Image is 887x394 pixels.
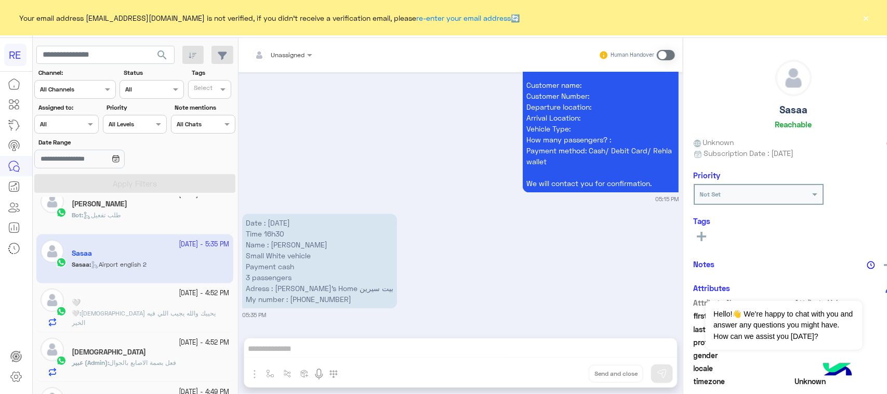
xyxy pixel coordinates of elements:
label: Date Range [38,138,166,147]
span: Your email address [EMAIL_ADDRESS][DOMAIN_NAME] is not verified, if you didn't receive a verifica... [20,12,520,23]
p: 13/10/2025, 5:15 PM [523,10,679,192]
span: الله يحييك والله يجيب اللي فيه الخير [72,309,216,326]
small: 05:15 PM [655,195,679,203]
small: 05:35 PM [242,311,266,319]
b: Not Set [700,190,721,198]
b: : [72,309,81,317]
img: defaultAdmin.png [41,338,64,361]
img: defaultAdmin.png [776,60,811,96]
small: Human Handover [611,51,655,59]
div: Select [192,83,213,95]
img: defaultAdmin.png [41,190,64,213]
small: [DATE] - 4:52 PM [179,338,229,348]
span: profile_pic [694,337,793,348]
h6: Priority [694,170,721,180]
small: [DATE] - 4:52 PM [179,288,229,298]
label: Assigned to: [38,103,98,112]
label: Channel: [38,68,115,77]
label: Note mentions [175,103,234,112]
label: Priority [107,103,166,112]
img: notes [867,261,875,269]
b: : [72,359,109,366]
span: first_name [694,310,793,321]
h6: Reachable [775,120,812,129]
span: timezone [694,376,793,387]
div: RE [4,44,27,66]
span: gender [694,350,793,361]
b: : [72,211,83,219]
span: فعل بصمة الاصابع بالجوال [109,359,176,366]
h5: ابو احمد [72,200,127,208]
img: WhatsApp [56,356,67,366]
span: last_name [694,324,793,335]
img: hulul-logo.png [819,352,856,389]
span: Subscription Date : [DATE] [704,148,793,159]
span: Unassigned [271,51,305,59]
button: search [150,46,175,68]
span: طلب تفعيل [83,211,121,219]
p: 13/10/2025, 5:35 PM [242,214,397,308]
span: Unknown [694,137,734,148]
img: WhatsApp [56,207,67,218]
label: Status [124,68,183,77]
button: Apply Filters [34,174,235,193]
h6: Notes [694,259,715,269]
span: Bot [72,211,82,219]
a: re-enter your email address [417,14,511,22]
img: defaultAdmin.png [41,288,64,312]
span: 🤍 [72,309,80,317]
button: Send and close [589,365,643,383]
span: Attribute Name [694,297,793,308]
span: عبير (Admin) [72,359,108,366]
h5: سبحان الله [72,348,146,357]
span: search [156,49,168,61]
label: Tags [192,68,234,77]
span: locale [694,363,793,374]
h6: Attributes [694,283,731,293]
button: × [861,12,871,23]
h5: 🤍 [72,298,81,307]
img: WhatsApp [56,306,67,317]
span: Hello!👋 We're happy to chat with you and answer any questions you might have. How can we assist y... [706,301,862,350]
h5: Sasaa [779,104,807,116]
